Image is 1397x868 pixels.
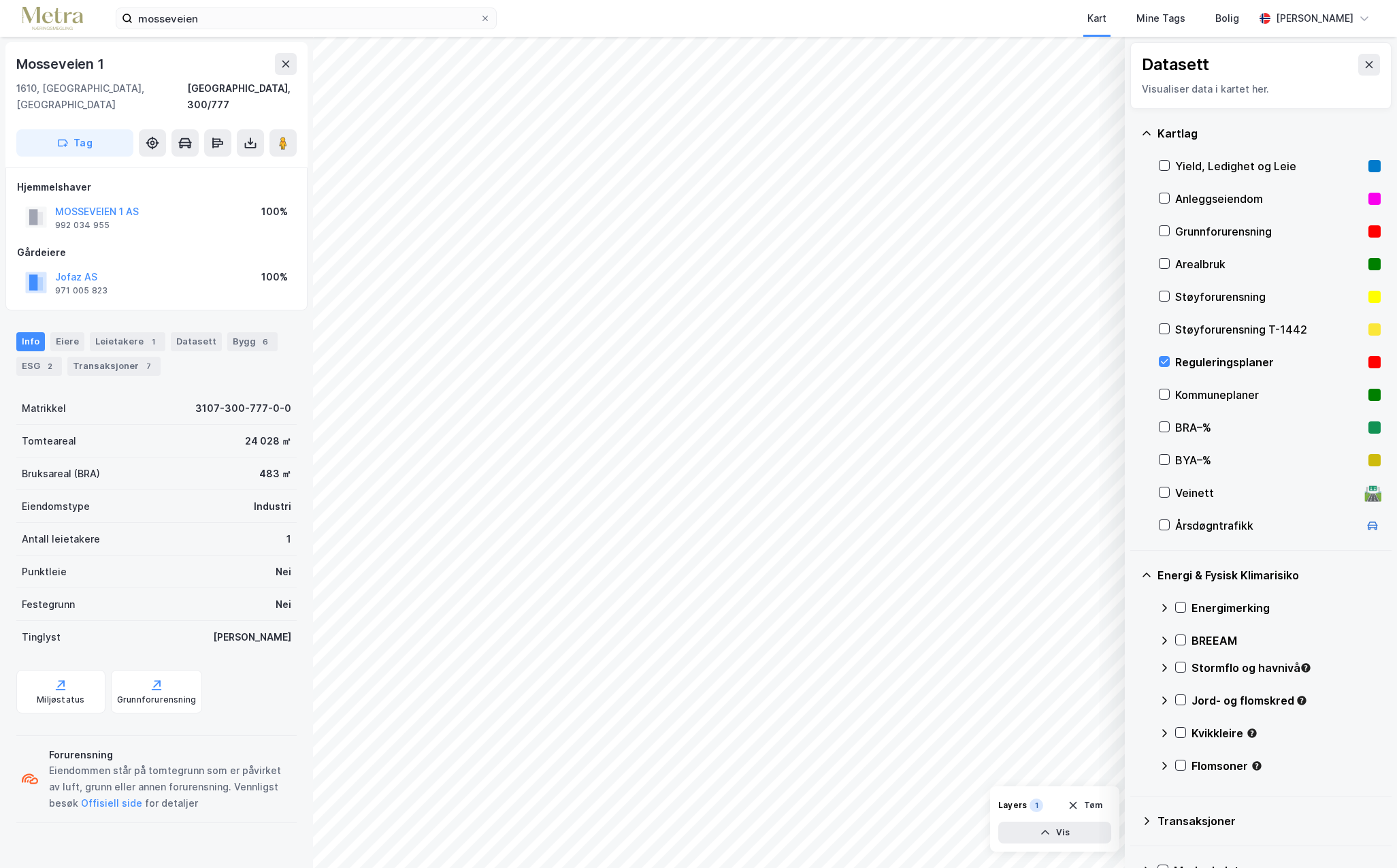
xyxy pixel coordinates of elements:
div: Bruksareal (BRA) [22,466,100,482]
div: Forurensning [49,747,291,763]
div: Flomsoner [1191,758,1381,774]
div: 24 028 ㎡ [245,433,291,449]
input: Søk på adresse, matrikkel, gårdeiere, leietakere eller personer [133,8,480,29]
div: BREEAM [1191,632,1381,649]
div: Mine Tags [1136,10,1185,27]
div: Kommuneplaner [1175,387,1363,403]
div: 1 [146,335,160,349]
div: Arealbruk [1175,256,1363,272]
div: Anleggseiendom [1175,191,1363,207]
div: Hjemmelshaver [17,179,296,195]
div: Energi & Fysisk Klimarisiko [1157,567,1381,583]
div: Transaksjoner [67,357,161,376]
div: Kart [1087,10,1106,27]
div: Nei [276,564,291,580]
div: Leietakere [90,332,165,351]
div: Tinglyst [22,629,61,645]
div: Bolig [1215,10,1239,27]
div: Transaksjoner [1157,813,1381,829]
div: [PERSON_NAME] [213,629,291,645]
div: ESG [16,357,62,376]
div: 1 [1030,799,1043,812]
div: 7 [142,359,155,373]
div: Kartlag [1157,125,1381,142]
div: Antall leietakere [22,531,100,547]
div: 1 [286,531,291,547]
div: Miljøstatus [37,694,84,705]
div: Yield, Ledighet og Leie [1175,158,1363,174]
div: 992 034 955 [55,220,110,231]
button: Tøm [1059,794,1111,816]
div: Tooltip anchor [1296,694,1308,707]
div: Veinett [1175,485,1359,501]
div: [PERSON_NAME] [1276,10,1353,27]
div: Bygg [227,332,278,351]
div: Layers [998,800,1027,811]
div: Industri [254,498,291,515]
div: Stormflo og havnivå [1191,660,1381,676]
button: Vis [998,822,1111,843]
div: BYA–% [1175,452,1363,468]
div: Eiere [50,332,84,351]
div: Tomteareal [22,433,76,449]
div: 100% [261,269,288,285]
div: Kvikkleire [1191,725,1381,741]
div: Kontrollprogram for chat [1329,803,1397,868]
div: Festegrunn [22,596,75,613]
div: 100% [261,204,288,220]
div: Punktleie [22,564,67,580]
div: Reguleringsplaner [1175,354,1363,370]
div: Mosseveien 1 [16,53,107,75]
div: 2 [43,359,56,373]
div: Tooltip anchor [1300,662,1312,674]
div: Info [16,332,45,351]
div: Eiendomstype [22,498,90,515]
div: 6 [259,335,272,349]
div: 3107-300-777-0-0 [195,400,291,417]
div: Gårdeiere [17,244,296,261]
div: Tooltip anchor [1246,727,1258,739]
div: Visualiser data i kartet her. [1142,81,1380,97]
div: Grunnforurensning [1175,223,1363,240]
div: Støyforurensning [1175,289,1363,305]
div: BRA–% [1175,419,1363,436]
div: Datasett [171,332,222,351]
div: 🛣️ [1364,484,1382,502]
div: Matrikkel [22,400,66,417]
div: Energimerking [1191,600,1381,616]
iframe: Chat Widget [1329,803,1397,868]
img: metra-logo.256734c3b2bbffee19d4.png [22,7,83,31]
div: Nei [276,596,291,613]
div: Eiendommen står på tomtegrunn som er påvirket av luft, grunn eller annen forurensning. Vennligst ... [49,762,291,811]
div: Årsdøgntrafikk [1175,517,1359,534]
div: Støyforurensning T-1442 [1175,321,1363,338]
div: Tooltip anchor [1251,760,1263,772]
div: Grunnforurensning [117,694,196,705]
div: 971 005 823 [55,285,108,296]
div: Datasett [1142,54,1209,76]
div: 1610, [GEOGRAPHIC_DATA], [GEOGRAPHIC_DATA] [16,80,187,113]
button: Tag [16,129,133,157]
div: 483 ㎡ [259,466,291,482]
div: Jord- og flomskred [1191,692,1381,709]
div: [GEOGRAPHIC_DATA], 300/777 [187,80,297,113]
